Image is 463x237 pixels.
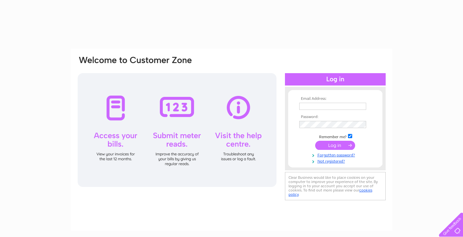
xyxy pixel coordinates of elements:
div: Clear Business would like to place cookies on your computer to improve your experience of the sit... [285,172,386,200]
a: Not registered? [299,158,373,164]
a: Forgotten password? [299,151,373,158]
td: Remember me? [298,133,373,139]
th: Email Address: [298,97,373,101]
th: Password: [298,115,373,119]
input: Submit [315,141,355,150]
a: cookies policy [289,188,372,197]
